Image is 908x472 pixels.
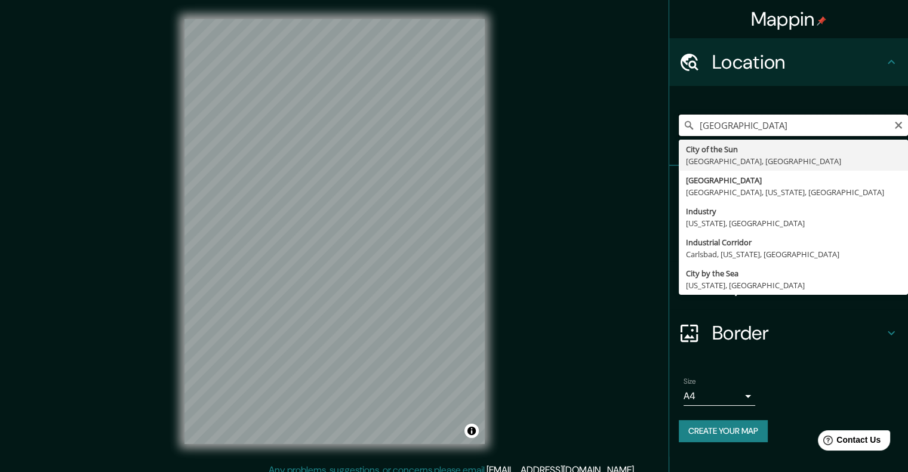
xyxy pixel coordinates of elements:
[802,425,895,459] iframe: Help widget launcher
[679,420,768,442] button: Create your map
[684,377,696,387] label: Size
[686,236,901,248] div: Industrial Corridor
[464,424,479,438] button: Toggle attribution
[686,248,901,260] div: Carlsbad, [US_STATE], [GEOGRAPHIC_DATA]
[686,143,901,155] div: City of the Sun
[894,119,903,130] button: Clear
[686,217,901,229] div: [US_STATE], [GEOGRAPHIC_DATA]
[669,261,908,309] div: Layout
[686,155,901,167] div: [GEOGRAPHIC_DATA], [GEOGRAPHIC_DATA]
[679,115,908,136] input: Pick your city or area
[669,214,908,261] div: Style
[684,387,755,406] div: A4
[686,186,901,198] div: [GEOGRAPHIC_DATA], [US_STATE], [GEOGRAPHIC_DATA]
[712,50,884,74] h4: Location
[669,38,908,86] div: Location
[686,279,901,291] div: [US_STATE], [GEOGRAPHIC_DATA]
[669,166,908,214] div: Pins
[184,19,485,444] canvas: Map
[686,174,901,186] div: [GEOGRAPHIC_DATA]
[751,7,827,31] h4: Mappin
[686,267,901,279] div: City by the Sea
[712,321,884,345] h4: Border
[712,273,884,297] h4: Layout
[817,16,826,26] img: pin-icon.png
[686,205,901,217] div: Industry
[669,309,908,357] div: Border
